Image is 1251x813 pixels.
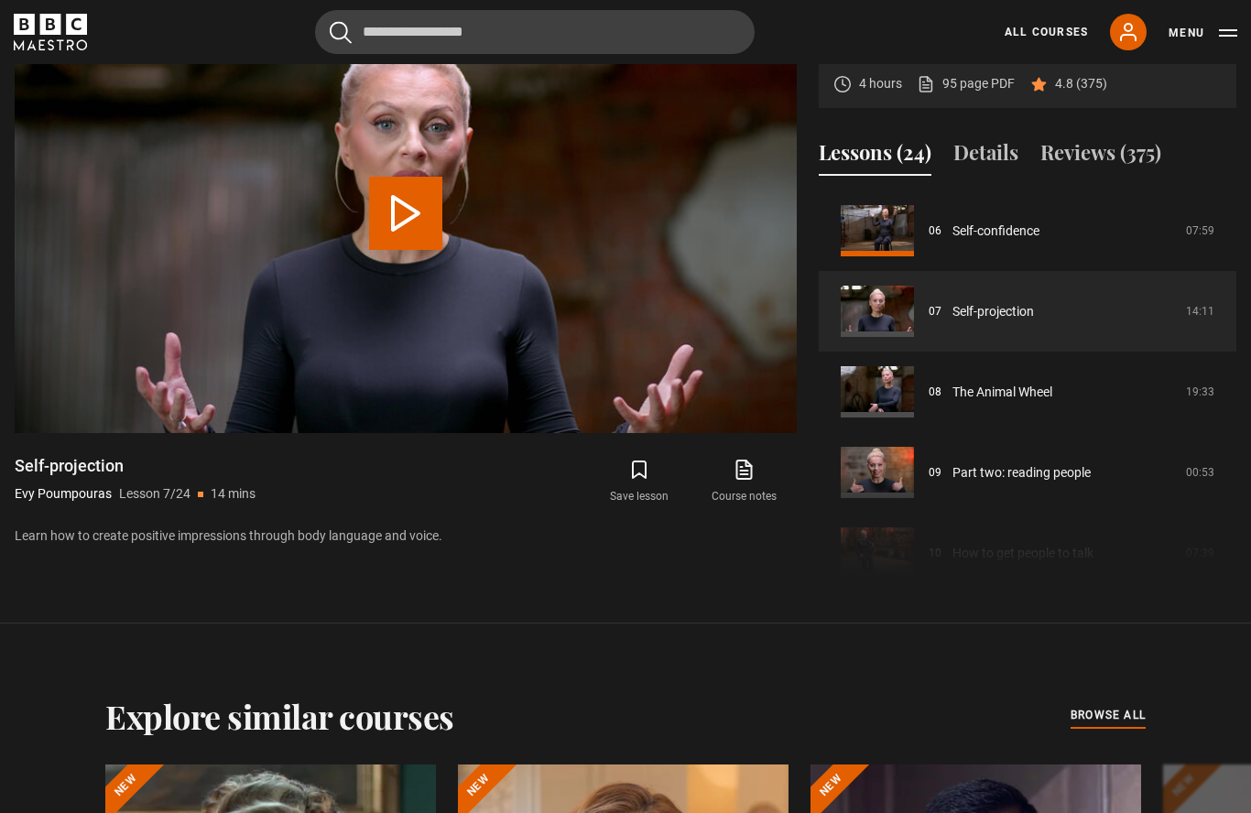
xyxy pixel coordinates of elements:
a: All Courses [1005,24,1088,40]
button: Details [953,137,1018,176]
a: 95 page PDF [917,74,1015,93]
button: Save lesson [587,455,691,508]
a: The Animal Wheel [952,383,1052,402]
a: Self-projection [952,302,1034,321]
h2: Explore similar courses [105,697,454,735]
p: 4.8 (375) [1055,74,1107,93]
span: browse all [1071,706,1146,724]
button: Toggle navigation [1169,24,1237,42]
button: Lessons (24) [819,137,931,176]
p: Lesson 7/24 [119,484,190,504]
svg: BBC Maestro [14,14,87,50]
p: 4 hours [859,74,902,93]
a: Part two: reading people [952,463,1091,482]
a: Self-confidence [952,222,1039,241]
input: Search [315,10,755,54]
p: Evy Poumpouras [15,484,112,504]
h1: Self-projection [15,455,256,477]
button: Play Lesson Self-projection [369,177,442,250]
a: Course notes [692,455,797,508]
p: 14 mins [211,484,256,504]
button: Submit the search query [330,21,352,44]
button: Reviews (375) [1040,137,1161,176]
p: Learn how to create positive impressions through body language and voice. [15,526,797,546]
a: browse all [1071,706,1146,726]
